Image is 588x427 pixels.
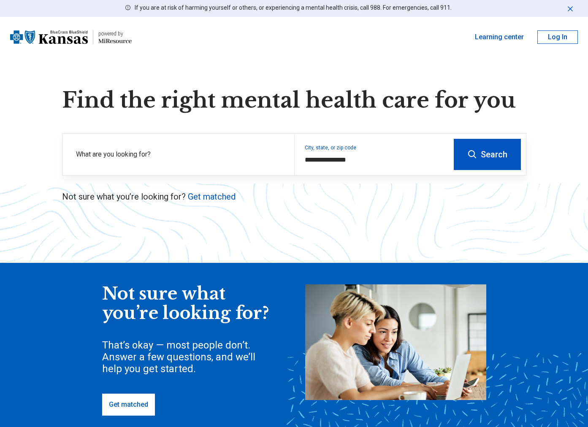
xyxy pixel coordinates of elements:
a: Get matched [102,394,155,416]
button: Dismiss [566,3,574,14]
div: powered by [98,30,132,38]
div: That’s okay — most people don’t. Answer a few questions, and we’ll help you get started. [102,339,271,375]
a: Blue Cross Blue Shield Kansaspowered by [10,27,132,47]
div: Not sure what you’re looking for? [102,284,271,323]
p: If you are at risk of harming yourself or others, or experiencing a mental health crisis, call 98... [135,3,452,12]
h1: Find the right mental health care for you [62,88,526,113]
button: Log In [537,30,578,44]
a: Learning center [475,32,524,42]
label: What are you looking for? [76,149,284,159]
a: Get matched [188,192,236,202]
p: Not sure what you’re looking for? [62,191,526,203]
img: Blue Cross Blue Shield Kansas [10,27,88,47]
button: Search [454,139,521,170]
